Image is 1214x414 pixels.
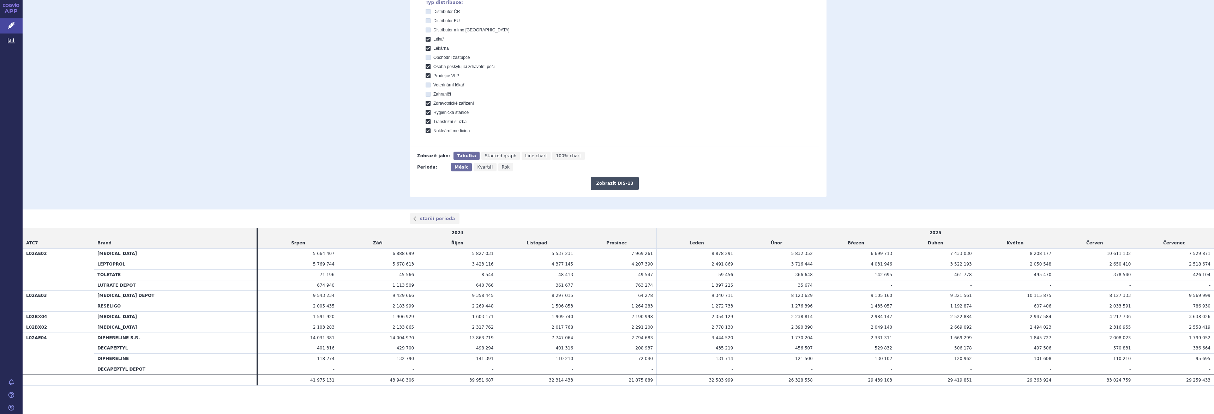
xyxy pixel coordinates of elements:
div: Perioda: [417,163,447,171]
span: 1 113 509 [392,283,414,288]
span: 39 951 687 [469,378,494,383]
th: L02AE02 [23,249,94,291]
span: 101 608 [1034,356,1051,361]
span: Obchodní zástupce [433,55,470,60]
span: 2 183 999 [392,304,414,309]
td: Červenec [1134,238,1214,249]
span: 41 975 131 [310,378,335,383]
span: 95 695 [1196,356,1210,361]
td: Listopad [497,238,577,249]
td: Červen [1055,238,1134,249]
span: 10 115 875 [1027,293,1051,298]
span: 142 695 [875,272,893,277]
td: Květen [975,238,1055,249]
th: [MEDICAL_DATA] [94,311,257,322]
span: 14 004 970 [390,335,414,340]
span: 132 790 [397,356,414,361]
span: 2 491 869 [711,262,733,267]
span: 71 196 [320,272,335,277]
span: 49 547 [638,272,653,277]
span: Brand [97,241,112,245]
span: 401 316 [317,346,335,351]
span: 32 583 999 [709,378,733,383]
th: L02BX02 [23,322,94,333]
span: 1 909 740 [552,314,573,319]
span: 29 363 924 [1027,378,1051,383]
span: 1 845 727 [1030,335,1051,340]
span: 7 433 030 [950,251,972,256]
th: L02AE03 [23,291,94,312]
span: 3 522 193 [950,262,972,267]
span: 1 669 299 [950,335,972,340]
span: 33 024 759 [1107,378,1131,383]
span: 141 391 [476,356,494,361]
span: 13 863 719 [469,335,494,340]
span: - [970,367,972,372]
span: - [1050,283,1051,288]
span: - [1129,283,1131,288]
span: 2 291 200 [631,325,653,330]
span: 1 276 396 [791,304,813,309]
td: Září [338,238,417,249]
td: Březen [816,238,896,249]
button: Zobrazit DIS-13 [591,177,638,190]
span: 5 769 744 [313,262,335,267]
span: 7 747 064 [552,335,573,340]
span: 118 274 [317,356,335,361]
span: 456 507 [795,346,813,351]
span: - [1209,367,1210,372]
span: 4 207 390 [631,262,653,267]
th: L02AE04 [23,333,94,375]
span: 9 358 445 [472,293,494,298]
span: 570 831 [1113,346,1131,351]
span: 10 611 132 [1107,251,1131,256]
span: 5 664 407 [313,251,335,256]
span: 2 008 023 [1109,335,1131,340]
td: Srpen [258,238,338,249]
span: 4 031 946 [871,262,892,267]
span: 674 940 [317,283,335,288]
span: - [732,367,733,372]
a: starší perioda [410,213,459,224]
th: [MEDICAL_DATA] DEPOT [94,291,257,301]
span: Prodejce VLP [433,73,459,78]
span: 2 049 140 [871,325,892,330]
th: TOLETATE [94,269,257,280]
span: 14 031 381 [310,335,335,340]
span: 64 278 [638,293,653,298]
span: 6 699 713 [871,251,892,256]
span: 1 591 920 [313,314,335,319]
span: Měsíc [455,165,468,170]
span: 45 566 [399,272,414,277]
th: LEPTOPROL [94,259,257,270]
span: 8 123 629 [791,293,813,298]
span: 378 540 [1113,272,1131,277]
span: - [492,367,493,372]
td: Duben [896,238,975,249]
span: 1 506 853 [552,304,573,309]
th: [MEDICAL_DATA] [94,249,257,259]
span: 2 269 448 [472,304,494,309]
span: 21 875 889 [629,378,653,383]
span: 429 700 [397,346,414,351]
span: Hygienická stanice [433,110,469,115]
th: DIPHERELINE [94,354,257,364]
span: 1 603 171 [472,314,494,319]
span: 1 264 283 [631,304,653,309]
span: 32 314 433 [549,378,573,383]
span: 2 650 410 [1109,262,1131,267]
span: 2 522 884 [950,314,972,319]
span: 2 558 419 [1189,325,1210,330]
span: 5 537 231 [552,251,573,256]
span: 2 390 390 [791,325,813,330]
span: - [1129,367,1131,372]
span: 9 105 160 [871,293,892,298]
span: 2 190 998 [631,314,653,319]
span: Nukleární medicína [433,128,470,133]
span: Distributor EU [433,18,460,23]
span: - [891,367,892,372]
span: 607 406 [1034,304,1051,309]
span: Tabulka [457,153,476,158]
span: 2 103 283 [313,325,335,330]
span: Lékař [433,37,444,42]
